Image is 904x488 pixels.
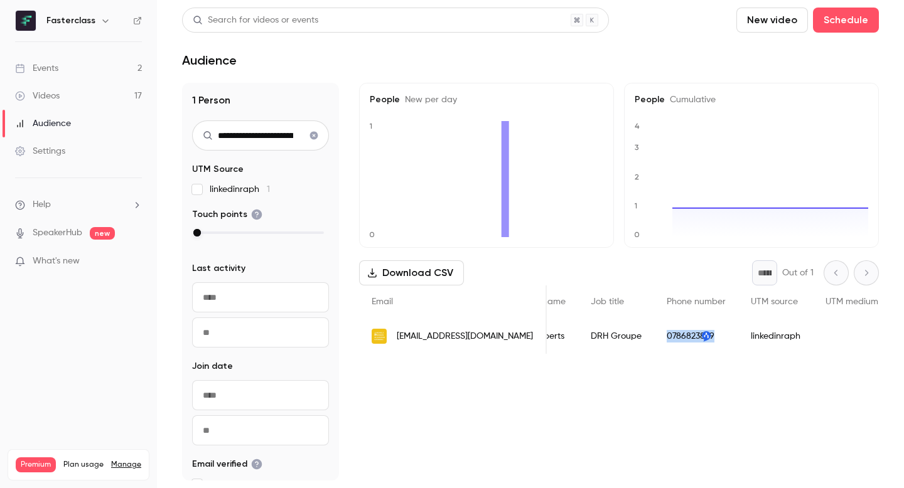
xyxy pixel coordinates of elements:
div: Search for videos or events [193,14,318,27]
span: UTM medium [826,297,878,306]
button: Download CSV [359,260,464,285]
li: help-dropdown-opener [15,198,142,211]
text: 0 [369,230,375,239]
img: alliance-experts.com [372,329,387,344]
div: max [193,229,201,236]
div: Videos [15,90,60,102]
span: new [90,227,115,240]
span: UTM Source [192,163,244,176]
span: [EMAIL_ADDRESS][DOMAIN_NAME] [397,330,533,343]
a: Manage [111,460,141,470]
span: Job title [591,297,624,306]
h1: Audience [182,53,237,68]
span: Premium [16,457,56,472]
div: Events [15,62,58,75]
button: Schedule [813,8,879,33]
div: 0786823829 [654,319,738,354]
span: New per day [400,95,457,104]
div: DRH Groupe [578,319,654,354]
div: linkedinraph [738,319,813,354]
p: Out of 1 [782,267,814,279]
span: Touch points [192,208,262,221]
text: 4 [635,122,640,130]
text: 1 [634,201,637,210]
span: Help [33,198,51,211]
span: Email [372,297,393,306]
button: Clear search [304,125,324,146]
h1: 1 Person [192,93,329,108]
text: 0 [634,230,640,239]
h5: People [635,93,868,106]
button: New video [736,8,808,33]
a: SpeakerHub [33,226,82,240]
h6: Fasterclass [46,14,95,27]
span: What's new [33,255,80,268]
text: 1 [369,122,372,130]
div: Settings [15,145,65,157]
div: Audience [15,117,71,130]
h5: People [370,93,603,106]
span: linkedinraph [210,183,270,196]
span: Email verified [192,458,262,470]
span: Cumulative [665,95,716,104]
text: 2 [635,172,639,181]
span: Phone number [667,297,726,306]
span: Last activity [192,262,245,275]
span: UTM source [751,297,798,306]
span: 1 [267,185,270,194]
text: 3 [635,143,639,152]
span: Join date [192,360,233,373]
span: Plan usage [63,460,104,470]
img: Fasterclass [16,11,36,31]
